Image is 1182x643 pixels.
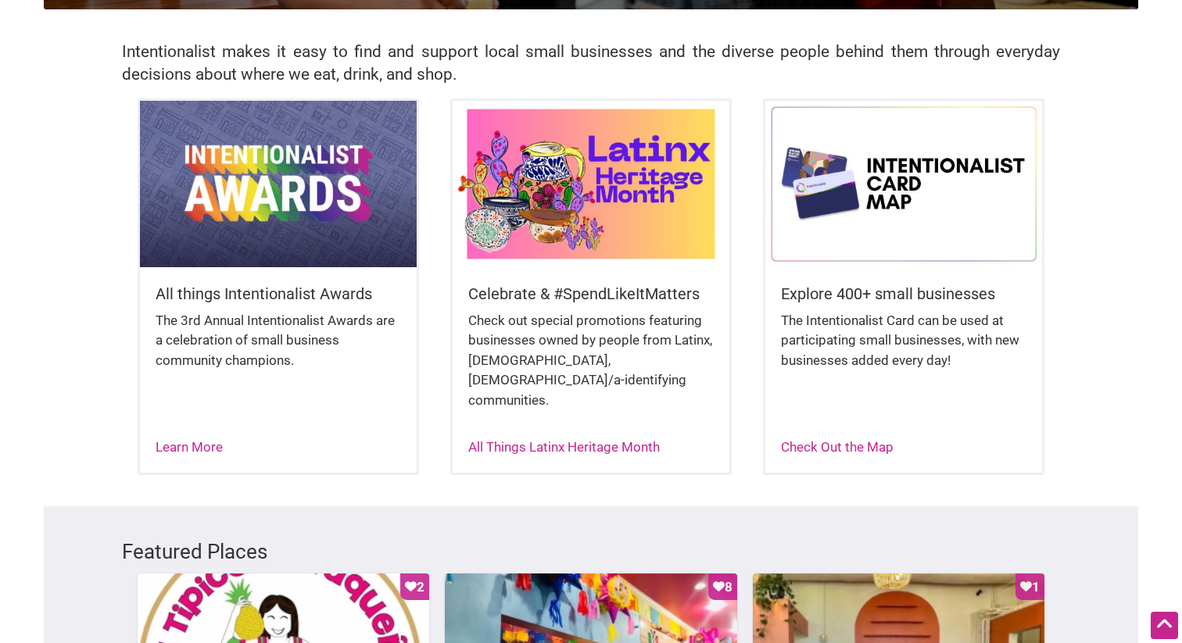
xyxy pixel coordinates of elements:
div: Scroll Back to Top [1151,612,1178,639]
div: Check out special promotions featuring businesses owned by people from Latinx, [DEMOGRAPHIC_DATA]... [468,311,714,427]
div: The 3rd Annual Intentionalist Awards are a celebration of small business community champions. [156,311,401,387]
h5: Celebrate & #SpendLikeItMatters [468,283,714,305]
h5: Explore 400+ small businesses [781,283,1026,305]
h2: Intentionalist makes it easy to find and support local small businesses and the diverse people be... [122,41,1060,86]
div: The Intentionalist Card can be used at participating small businesses, with new businesses added ... [781,311,1026,387]
h5: All things Intentionalist Awards [156,283,401,305]
img: Latinx / Hispanic Heritage Month [453,101,729,266]
h3: Featured Places [122,538,1060,566]
img: Intentionalist Awards [140,101,417,266]
a: Learn More [156,439,223,455]
a: All Things Latinx Heritage Month [468,439,660,455]
a: Check Out the Map [781,439,894,455]
img: Intentionalist Card Map [765,101,1042,266]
